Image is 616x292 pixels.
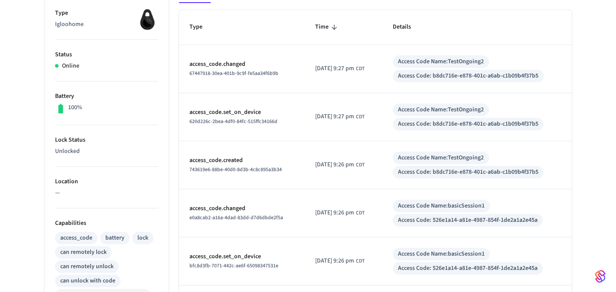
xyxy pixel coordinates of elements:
[315,112,354,121] span: [DATE] 9:27 pm
[315,160,365,169] div: America/Chicago
[398,264,538,273] div: Access Code: 526e1a14-a81e-4987-854f-1de2a1a2e45a
[315,20,340,34] span: Time
[356,161,365,169] span: CDT
[55,92,158,101] p: Battery
[398,250,485,259] div: Access Code Name: basicSession1
[393,20,422,34] span: Details
[315,64,354,73] span: [DATE] 9:27 pm
[189,214,283,221] span: e0a8cab2-a16a-4dad-83dd-d7d6dbde2f5a
[55,50,158,59] p: Status
[398,201,485,211] div: Access Code Name: basicSession1
[55,188,158,198] p: —
[189,20,214,34] span: Type
[189,70,278,77] span: 67447918-30ea-401b-9c9f-fe5aa34f6b9b
[315,208,354,217] span: [DATE] 9:26 pm
[189,166,282,173] span: 743619e6-88be-40d0-8d3b-4c8c895a3b34
[189,204,295,213] p: access_code.changed
[356,209,365,217] span: CDT
[315,112,365,121] div: America/Chicago
[60,234,92,243] div: access_code
[189,60,295,69] p: access_code.changed
[356,113,365,121] span: CDT
[189,108,295,117] p: access_code.set_on_device
[398,168,538,177] div: Access Code: b8dc716e-e878-401c-a6ab-c1b09b4f37b5
[105,234,124,243] div: battery
[356,257,365,265] span: CDT
[315,208,365,217] div: America/Chicago
[60,276,115,286] div: can unlock with code
[55,20,158,29] p: Igloohome
[137,234,148,243] div: lock
[315,256,365,266] div: America/Chicago
[315,256,354,266] span: [DATE] 9:26 pm
[189,252,295,261] p: access_code.set_on_device
[189,118,277,125] span: 620d226c-2bea-4df0-84fc-515ffc34166d
[62,62,79,71] p: Online
[189,156,295,165] p: access_code.created
[55,177,158,186] p: Location
[137,9,158,30] img: igloohome_igke
[55,219,158,228] p: Capabilities
[55,9,158,18] p: Type
[356,65,365,73] span: CDT
[189,262,278,269] span: bfc8d3fb-7071-442c-ae6f-65098347531e
[55,136,158,145] p: Lock Status
[55,147,158,156] p: Unlocked
[315,64,365,73] div: America/Chicago
[60,262,114,271] div: can remotely unlock
[398,71,538,81] div: Access Code: b8dc716e-e878-401c-a6ab-c1b09b4f37b5
[398,153,484,162] div: Access Code Name: TestOngoing2
[398,105,484,114] div: Access Code Name: TestOngoing2
[315,160,354,169] span: [DATE] 9:26 pm
[398,216,538,225] div: Access Code: 526e1a14-a81e-4987-854f-1de2a1a2e45a
[68,103,82,112] p: 100%
[398,120,538,129] div: Access Code: b8dc716e-e878-401c-a6ab-c1b09b4f37b5
[595,269,606,283] img: SeamLogoGradient.69752ec5.svg
[398,57,484,66] div: Access Code Name: TestOngoing2
[60,248,107,257] div: can remotely lock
